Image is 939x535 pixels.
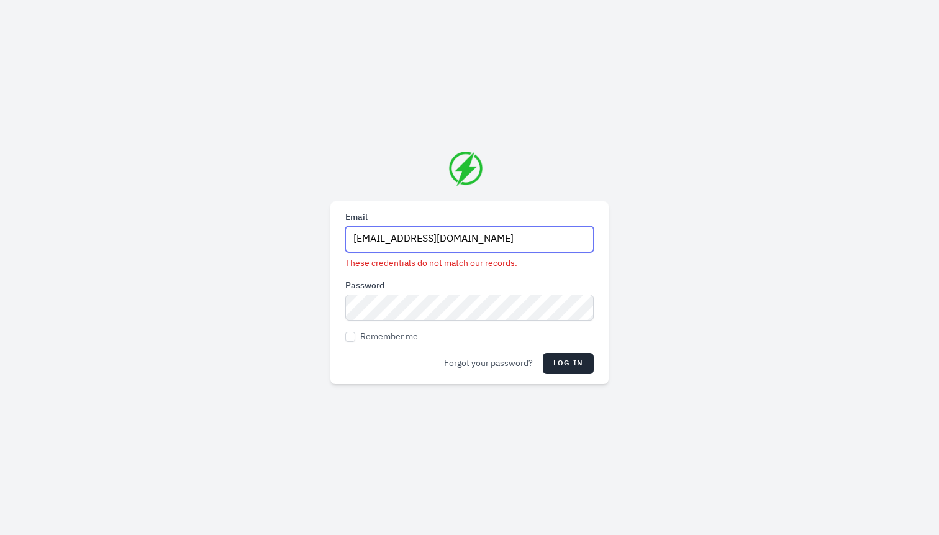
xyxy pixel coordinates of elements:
[444,357,533,370] a: Forgot your password?
[345,281,384,290] span: Password
[345,213,368,222] span: Email
[543,353,594,374] button: Log in
[448,152,483,186] img: SnapMetrics Logo
[345,257,594,270] p: These credentials do not match our records.
[345,332,355,342] input: Remember me
[360,331,418,343] span: Remember me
